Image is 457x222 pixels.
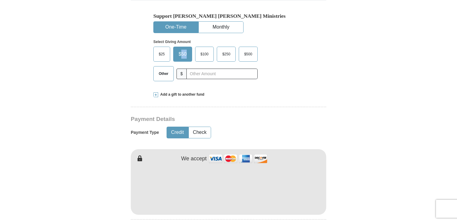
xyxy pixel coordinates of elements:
[198,50,212,59] span: $100
[176,50,190,59] span: $50
[219,50,233,59] span: $250
[156,69,171,78] span: Other
[208,152,268,165] img: credit cards accepted
[241,50,255,59] span: $500
[189,127,211,138] button: Check
[153,13,304,19] h5: Support [PERSON_NAME] [PERSON_NAME] Ministries
[158,92,204,97] span: Add a gift to another fund
[186,69,258,79] input: Other Amount
[167,127,188,138] button: Credit
[199,22,243,33] button: Monthly
[154,22,198,33] button: One-Time
[131,116,284,123] h3: Payment Details
[153,40,191,44] strong: Select Giving Amount
[131,130,159,135] h5: Payment Type
[156,50,168,59] span: $25
[176,69,187,79] span: $
[181,156,207,162] h4: We accept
